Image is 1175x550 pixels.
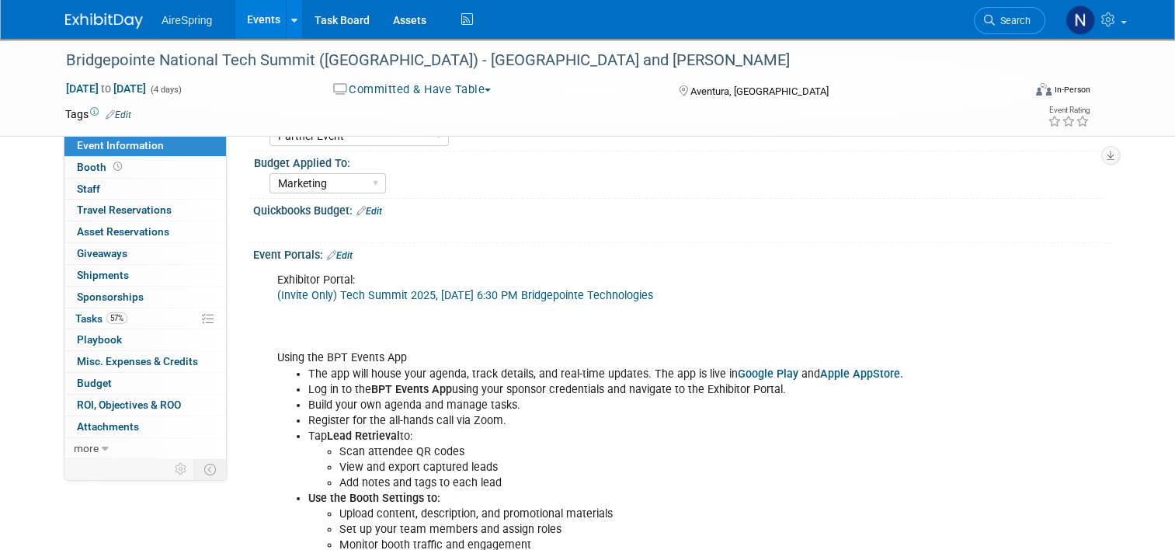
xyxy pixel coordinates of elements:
[254,151,1103,171] div: Budget Applied To:
[77,161,125,173] span: Booth
[77,333,122,346] span: Playbook
[339,506,934,522] li: Upload content, description, and promotional materials
[64,221,226,242] a: Asset Reservations
[64,157,226,178] a: Booth
[308,382,934,398] li: Log in to the using your sponsor credentials and navigate to the Exhibitor Portal.
[356,206,382,217] a: Edit
[64,373,226,394] a: Budget
[64,135,226,156] a: Event Information
[328,82,498,98] button: Committed & Have Table
[1036,83,1052,96] img: Format-Inperson.png
[939,81,1090,104] div: Event Format
[61,47,1003,75] div: Bridgepointe National Tech Summit ([GEOGRAPHIC_DATA]) - [GEOGRAPHIC_DATA] and [PERSON_NAME]
[162,14,212,26] span: AireSpring
[75,312,127,325] span: Tasks
[64,351,226,372] a: Misc. Expenses & Credits
[308,492,440,505] b: Use the Booth Settings to:
[339,460,934,475] li: View and export captured leads
[339,444,934,460] li: Scan attendee QR codes
[974,7,1045,34] a: Search
[1065,5,1095,35] img: Natalie Pyron
[371,383,452,396] b: BPT Events App
[253,199,1110,219] div: Quickbooks Budget:
[77,355,198,367] span: Misc. Expenses & Credits
[77,291,144,303] span: Sponsorships
[65,106,131,122] td: Tags
[106,110,131,120] a: Edit
[77,420,139,433] span: Attachments
[77,247,127,259] span: Giveaways
[995,15,1031,26] span: Search
[149,85,182,95] span: (4 days)
[339,522,934,538] li: Set up your team members and assign roles
[308,413,934,429] li: Register for the all-hands call via Zoom.
[65,13,143,29] img: ExhibitDay
[64,265,226,286] a: Shipments
[64,395,226,416] a: ROI, Objectives & ROO
[99,82,113,95] span: to
[77,399,181,411] span: ROI, Objectives & ROO
[308,367,934,382] li: The app will house your agenda, track details, and real-time updates. The app is live in and
[308,429,934,491] li: Tap to:
[64,416,226,437] a: Attachments
[253,243,1110,263] div: Event Portals:
[738,367,798,381] a: Google Play
[110,161,125,172] span: Booth not reserved yet
[77,377,112,389] span: Budget
[308,398,934,413] li: Build your own agenda and manage tasks.
[277,289,653,302] a: (Invite Only) Tech Summit 2025, [DATE] 6:30 PM Bridgepointe Technologies
[77,139,164,151] span: Event Information
[327,250,353,261] a: Edit
[64,438,226,459] a: more
[64,329,226,350] a: Playbook
[168,459,195,479] td: Personalize Event Tab Strip
[77,269,129,281] span: Shipments
[195,459,227,479] td: Toggle Event Tabs
[64,243,226,264] a: Giveaways
[64,200,226,221] a: Travel Reservations
[106,312,127,324] span: 57%
[690,85,829,97] span: Aventura, [GEOGRAPHIC_DATA]
[820,367,903,381] a: Apple AppStore.
[77,183,100,195] span: Staff
[64,179,226,200] a: Staff
[1048,106,1090,114] div: Event Rating
[64,308,226,329] a: Tasks57%
[77,204,172,216] span: Travel Reservations
[65,82,147,96] span: [DATE] [DATE]
[1054,84,1090,96] div: In-Person
[74,442,99,454] span: more
[327,430,400,443] b: Lead Retrieval
[339,475,934,491] li: Add notes and tags to each lead
[77,225,169,238] span: Asset Reservations
[64,287,226,308] a: Sponsorships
